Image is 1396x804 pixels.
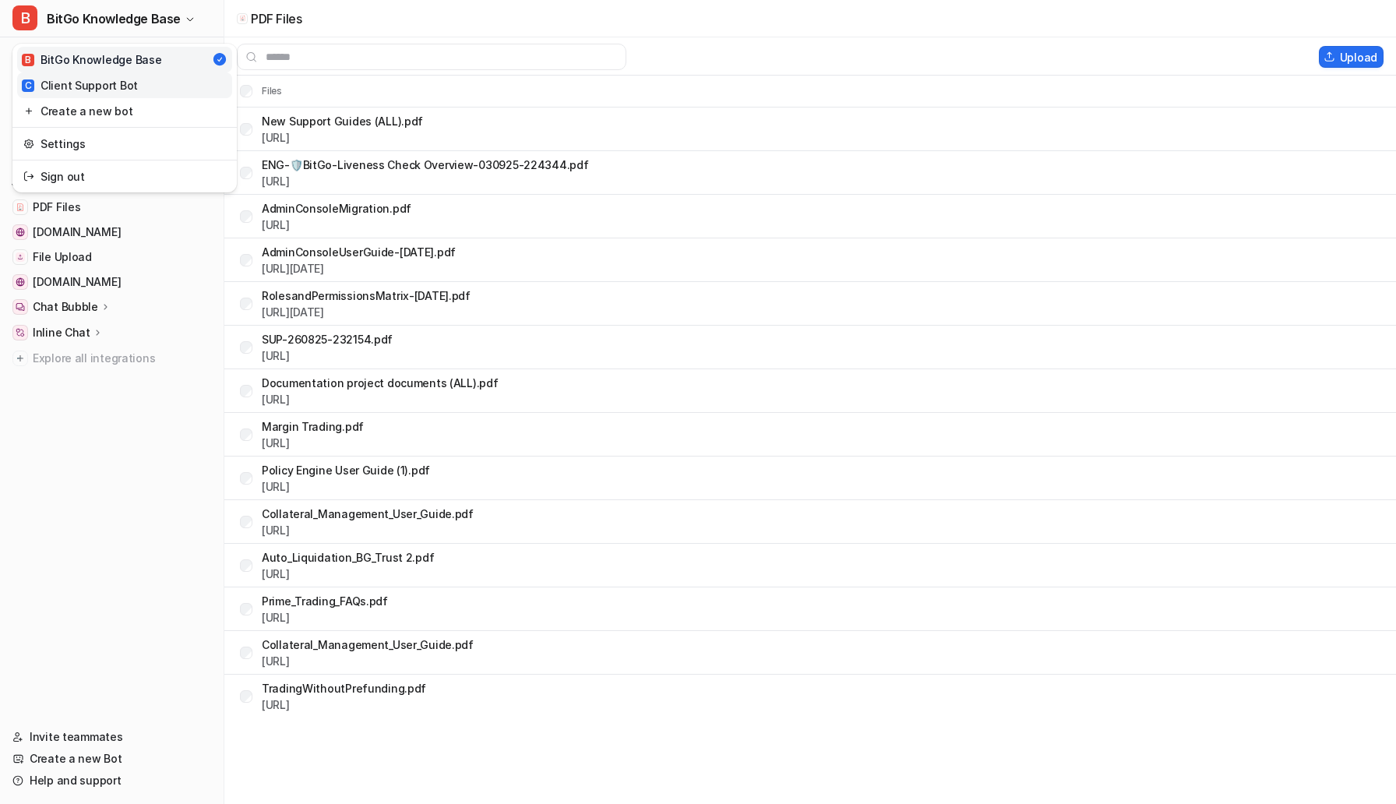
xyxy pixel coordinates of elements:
[23,136,34,152] img: reset
[22,51,161,68] div: BitGo Knowledge Base
[47,8,181,30] span: BitGo Knowledge Base
[23,103,34,119] img: reset
[22,77,138,93] div: Client Support Bot
[22,54,34,66] span: B
[17,131,232,157] a: Settings
[22,79,34,92] span: C
[12,5,37,30] span: B
[17,164,232,189] a: Sign out
[23,168,34,185] img: reset
[17,98,232,124] a: Create a new bot
[12,44,237,192] div: BBitGo Knowledge Base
